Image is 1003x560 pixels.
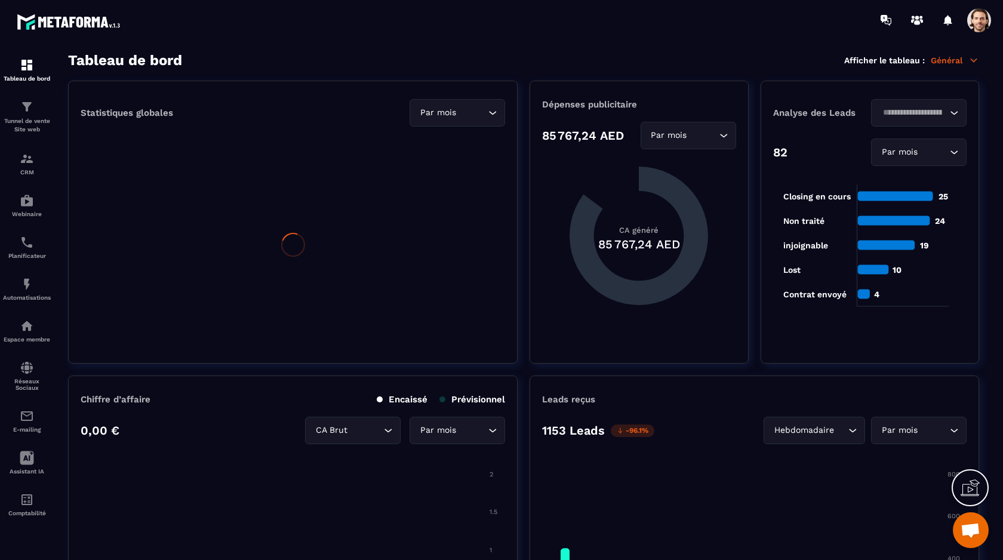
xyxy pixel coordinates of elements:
[20,361,34,375] img: social-network
[20,235,34,250] img: scheduler
[3,310,51,352] a: automationsautomationsEspace membre
[3,75,51,82] p: Tableau de bord
[350,424,381,437] input: Search for option
[844,56,925,65] p: Afficher le tableau :
[648,129,690,142] span: Par mois
[773,145,787,159] p: 82
[947,470,960,478] tspan: 800
[20,319,34,333] img: automations
[871,417,967,444] div: Search for option
[3,49,51,91] a: formationformationTableau de bord
[783,241,828,251] tspan: injoignable
[783,265,801,275] tspan: Lost
[764,417,865,444] div: Search for option
[490,546,492,554] tspan: 1
[410,99,505,127] div: Search for option
[920,146,947,159] input: Search for option
[3,91,51,143] a: formationformationTunnel de vente Site web
[542,423,605,438] p: 1153 Leads
[3,117,51,134] p: Tunnel de vente Site web
[20,409,34,423] img: email
[542,128,624,143] p: 85 767,24 AED
[20,493,34,507] img: accountant
[3,294,51,301] p: Automatisations
[377,394,427,405] p: Encaissé
[641,122,736,149] div: Search for option
[947,512,960,520] tspan: 600
[953,512,989,548] div: Mở cuộc trò chuyện
[20,277,34,291] img: automations
[459,106,485,119] input: Search for option
[313,424,350,437] span: CA Brut
[3,268,51,310] a: automationsautomationsAutomatisations
[542,99,736,110] p: Dépenses publicitaire
[3,336,51,343] p: Espace membre
[3,426,51,433] p: E-mailing
[417,424,459,437] span: Par mois
[417,106,459,119] span: Par mois
[3,211,51,217] p: Webinaire
[771,424,836,437] span: Hebdomadaire
[490,508,497,516] tspan: 1.5
[773,107,870,118] p: Analyse des Leads
[81,394,150,405] p: Chiffre d’affaire
[3,400,51,442] a: emailemailE-mailing
[879,424,920,437] span: Par mois
[611,424,654,437] p: -96.1%
[490,470,493,478] tspan: 2
[3,184,51,226] a: automationsautomationsWebinaire
[20,152,34,166] img: formation
[871,99,967,127] div: Search for option
[68,52,182,69] h3: Tableau de bord
[17,11,124,33] img: logo
[20,100,34,114] img: formation
[3,253,51,259] p: Planificateur
[836,424,845,437] input: Search for option
[783,192,851,202] tspan: Closing en cours
[20,58,34,72] img: formation
[690,129,716,142] input: Search for option
[3,378,51,391] p: Réseaux Sociaux
[931,55,979,66] p: Général
[3,226,51,268] a: schedulerschedulerPlanificateur
[305,417,401,444] div: Search for option
[871,139,967,166] div: Search for option
[3,468,51,475] p: Assistant IA
[439,394,505,405] p: Prévisionnel
[3,169,51,176] p: CRM
[783,290,847,300] tspan: Contrat envoyé
[542,394,595,405] p: Leads reçus
[3,484,51,525] a: accountantaccountantComptabilité
[459,424,485,437] input: Search for option
[879,146,920,159] span: Par mois
[81,423,119,438] p: 0,00 €
[3,442,51,484] a: Assistant IA
[783,216,824,226] tspan: Non traité
[3,510,51,516] p: Comptabilité
[81,107,173,118] p: Statistiques globales
[3,143,51,184] a: formationformationCRM
[879,106,947,119] input: Search for option
[3,352,51,400] a: social-networksocial-networkRéseaux Sociaux
[920,424,947,437] input: Search for option
[20,193,34,208] img: automations
[410,417,505,444] div: Search for option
